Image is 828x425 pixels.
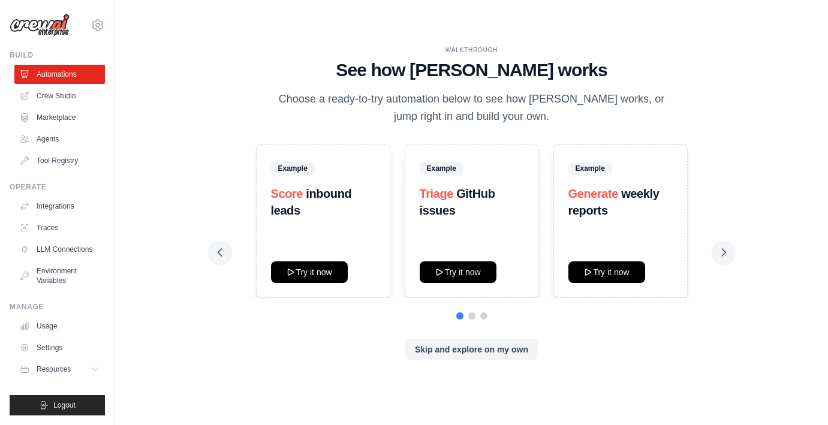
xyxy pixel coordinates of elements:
[271,187,303,200] span: Score
[14,261,105,290] a: Environment Variables
[10,302,105,312] div: Manage
[14,129,105,149] a: Agents
[14,86,105,106] a: Crew Studio
[14,65,105,84] a: Automations
[14,240,105,259] a: LLM Connections
[420,187,495,217] strong: GitHub issues
[420,261,496,283] button: Try it now
[14,197,105,216] a: Integrations
[10,395,105,415] button: Logout
[14,317,105,336] a: Usage
[53,400,76,410] span: Logout
[271,162,315,175] span: Example
[568,162,612,175] span: Example
[10,14,70,37] img: Logo
[768,367,828,425] iframe: Chat Widget
[271,187,352,217] strong: inbound leads
[568,187,619,200] span: Generate
[568,187,660,217] strong: weekly reports
[14,151,105,170] a: Tool Registry
[14,218,105,237] a: Traces
[218,59,726,81] h1: See how [PERSON_NAME] works
[37,364,71,374] span: Resources
[10,50,105,60] div: Build
[14,360,105,379] button: Resources
[10,182,105,192] div: Operate
[420,187,454,200] span: Triage
[568,261,645,283] button: Try it now
[420,162,463,175] span: Example
[218,46,726,55] div: WALKTHROUGH
[405,339,538,360] button: Skip and explore on my own
[271,261,348,283] button: Try it now
[270,91,673,126] p: Choose a ready-to-try automation below to see how [PERSON_NAME] works, or jump right in and build...
[14,338,105,357] a: Settings
[14,108,105,127] a: Marketplace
